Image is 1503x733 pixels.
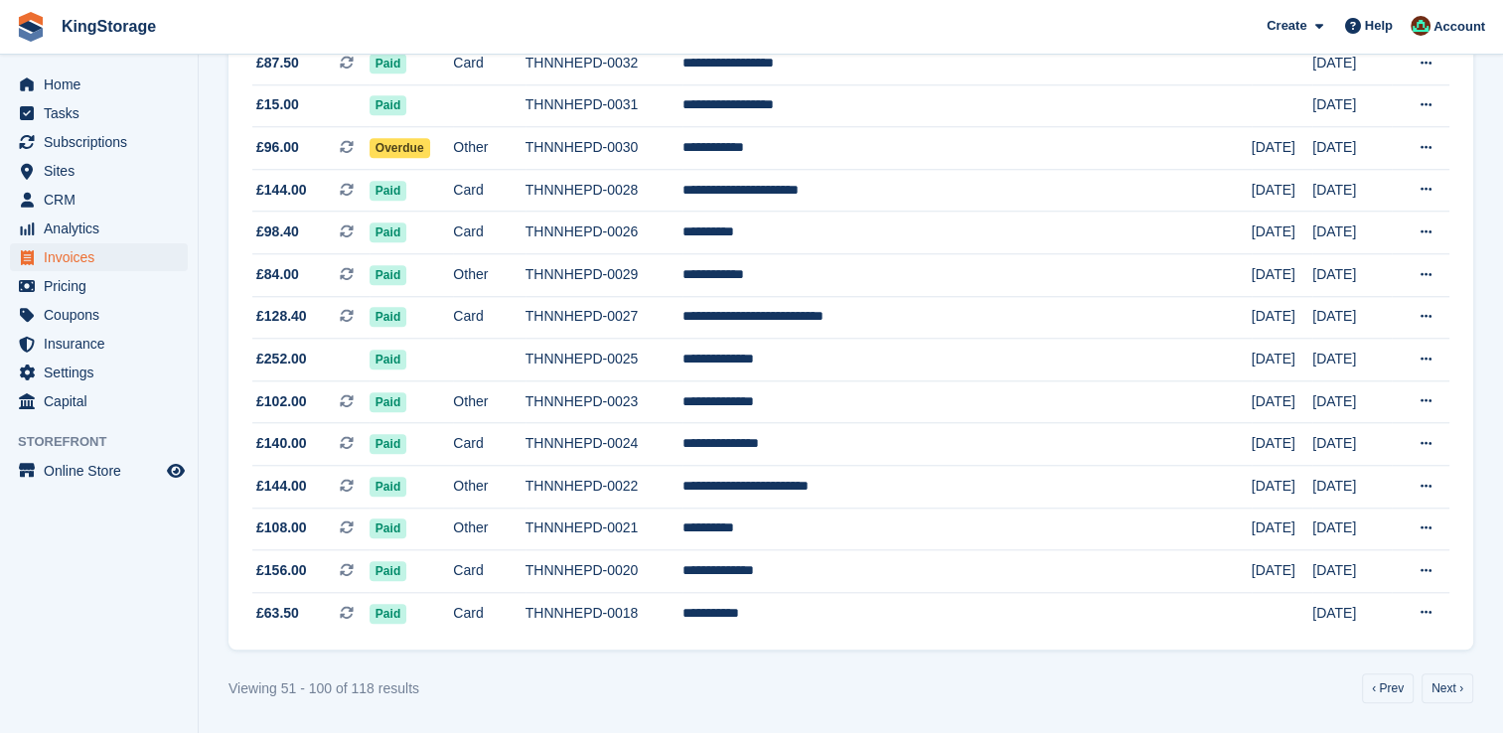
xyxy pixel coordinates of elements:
span: £128.40 [256,306,307,327]
a: Preview store [164,459,188,483]
a: menu [10,157,188,185]
td: THNNHEPD-0026 [526,212,682,254]
td: [DATE] [1252,339,1312,381]
td: [DATE] [1312,127,1392,170]
span: Invoices [44,243,163,271]
span: Home [44,71,163,98]
td: [DATE] [1312,380,1392,423]
td: THNNHEPD-0022 [526,466,682,509]
span: Paid [370,307,406,327]
span: Pricing [44,272,163,300]
td: THNNHEPD-0032 [526,43,682,85]
td: THNNHEPD-0021 [526,508,682,550]
span: Create [1267,16,1306,36]
span: Paid [370,222,406,242]
span: Paid [370,477,406,497]
img: stora-icon-8386f47178a22dfd0bd8f6a31ec36ba5ce8667c1dd55bd0f319d3a0aa187defe.svg [16,12,46,42]
td: Card [453,423,525,466]
span: Tasks [44,99,163,127]
td: [DATE] [1312,550,1392,593]
a: KingStorage [54,10,164,43]
td: THNNHEPD-0023 [526,380,682,423]
span: £96.00 [256,137,299,158]
td: [DATE] [1252,380,1312,423]
td: [DATE] [1252,169,1312,212]
td: THNNHEPD-0030 [526,127,682,170]
span: £144.00 [256,180,307,201]
td: [DATE] [1312,169,1392,212]
span: Settings [44,359,163,386]
span: £144.00 [256,476,307,497]
span: Account [1433,17,1485,37]
td: Card [453,212,525,254]
span: £84.00 [256,264,299,285]
td: THNNHEPD-0025 [526,339,682,381]
a: menu [10,457,188,485]
span: £98.40 [256,221,299,242]
td: THNNHEPD-0031 [526,84,682,127]
span: Paid [370,181,406,201]
span: Storefront [18,432,198,452]
a: Previous [1362,673,1414,703]
a: menu [10,387,188,415]
td: [DATE] [1312,212,1392,254]
span: £156.00 [256,560,307,581]
span: Capital [44,387,163,415]
td: Other [453,127,525,170]
span: Paid [370,265,406,285]
nav: Pages [1358,673,1477,703]
td: [DATE] [1252,466,1312,509]
a: menu [10,272,188,300]
a: menu [10,128,188,156]
span: Paid [370,518,406,538]
span: Overdue [370,138,430,158]
span: Paid [370,350,406,369]
td: Other [453,508,525,550]
td: Card [453,550,525,593]
td: [DATE] [1312,592,1392,634]
td: Other [453,380,525,423]
td: [DATE] [1252,550,1312,593]
span: Paid [370,434,406,454]
span: £87.50 [256,53,299,73]
td: Other [453,254,525,297]
span: £102.00 [256,391,307,412]
span: £15.00 [256,94,299,115]
span: Paid [370,54,406,73]
td: [DATE] [1312,296,1392,339]
td: [DATE] [1312,254,1392,297]
a: menu [10,330,188,358]
a: menu [10,301,188,329]
td: THNNHEPD-0027 [526,296,682,339]
a: menu [10,186,188,214]
td: [DATE] [1312,43,1392,85]
td: [DATE] [1252,127,1312,170]
span: Sites [44,157,163,185]
span: Online Store [44,457,163,485]
td: [DATE] [1252,212,1312,254]
a: menu [10,359,188,386]
span: £108.00 [256,517,307,538]
span: Subscriptions [44,128,163,156]
td: Card [453,296,525,339]
td: [DATE] [1252,296,1312,339]
td: THNNHEPD-0028 [526,169,682,212]
td: Card [453,43,525,85]
a: menu [10,243,188,271]
span: Analytics [44,215,163,242]
td: [DATE] [1312,466,1392,509]
a: Next [1422,673,1473,703]
span: £140.00 [256,433,307,454]
td: Card [453,169,525,212]
td: THNNHEPD-0024 [526,423,682,466]
td: Card [453,592,525,634]
span: Paid [370,392,406,412]
td: THNNHEPD-0018 [526,592,682,634]
a: menu [10,99,188,127]
div: Viewing 51 - 100 of 118 results [228,678,419,699]
img: John King [1411,16,1430,36]
span: Insurance [44,330,163,358]
span: Paid [370,561,406,581]
td: [DATE] [1312,423,1392,466]
span: £63.50 [256,603,299,624]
